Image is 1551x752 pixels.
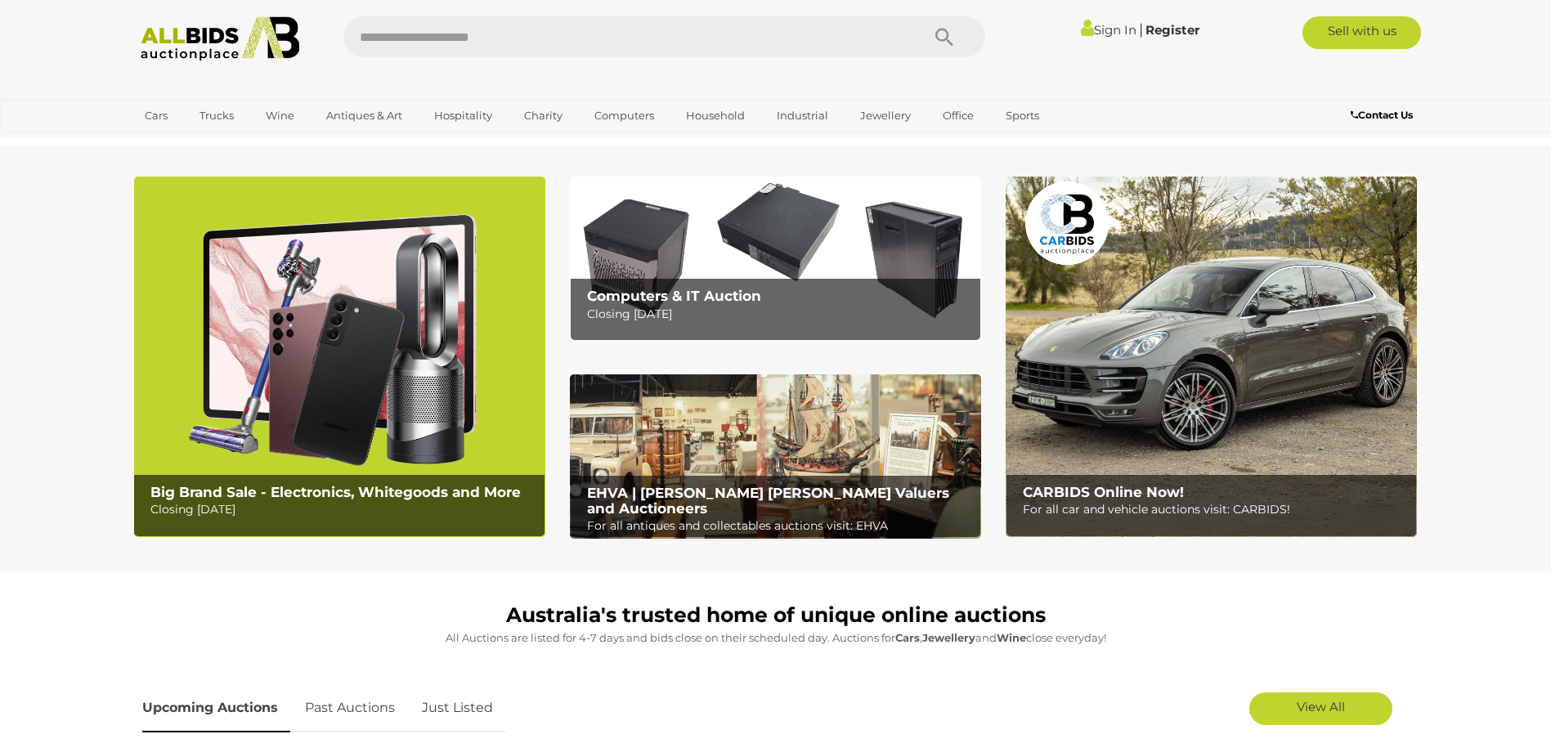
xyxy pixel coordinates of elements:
[587,516,972,536] p: For all antiques and collectables auctions visit: EHVA
[1023,499,1408,520] p: For all car and vehicle auctions visit: CARBIDS!
[997,631,1026,644] strong: Wine
[584,102,665,129] a: Computers
[134,177,545,537] img: Big Brand Sale - Electronics, Whitegoods and More
[570,374,981,539] img: EHVA | Evans Hastings Valuers and Auctioneers
[1145,22,1199,38] a: Register
[1139,20,1143,38] span: |
[150,499,536,520] p: Closing [DATE]
[922,631,975,644] strong: Jewellery
[134,102,178,129] a: Cars
[1081,22,1136,38] a: Sign In
[142,604,1410,627] h1: Australia's trusted home of unique online auctions
[766,102,839,129] a: Industrial
[895,631,920,644] strong: Cars
[587,304,972,325] p: Closing [DATE]
[587,288,761,304] b: Computers & IT Auction
[513,102,573,129] a: Charity
[134,177,545,537] a: Big Brand Sale - Electronics, Whitegoods and More Big Brand Sale - Electronics, Whitegoods and Mo...
[1302,16,1421,49] a: Sell with us
[932,102,984,129] a: Office
[587,485,949,517] b: EHVA | [PERSON_NAME] [PERSON_NAME] Valuers and Auctioneers
[995,102,1050,129] a: Sports
[150,484,521,500] b: Big Brand Sale - Electronics, Whitegoods and More
[570,177,981,341] a: Computers & IT Auction Computers & IT Auction Closing [DATE]
[316,102,413,129] a: Antiques & Art
[1006,177,1417,537] img: CARBIDS Online Now!
[424,102,503,129] a: Hospitality
[255,102,305,129] a: Wine
[903,16,985,57] button: Search
[132,16,309,61] img: Allbids.com.au
[134,129,271,156] a: [GEOGRAPHIC_DATA]
[142,684,290,732] a: Upcoming Auctions
[1351,106,1417,124] a: Contact Us
[1351,109,1413,121] b: Contact Us
[142,629,1410,647] p: All Auctions are listed for 4-7 days and bids close on their scheduled day. Auctions for , and cl...
[849,102,921,129] a: Jewellery
[1023,484,1184,500] b: CARBIDS Online Now!
[570,177,981,341] img: Computers & IT Auction
[1249,692,1392,725] a: View All
[1297,699,1345,714] span: View All
[189,102,244,129] a: Trucks
[570,374,981,539] a: EHVA | Evans Hastings Valuers and Auctioneers EHVA | [PERSON_NAME] [PERSON_NAME] Valuers and Auct...
[410,684,505,732] a: Just Listed
[1006,177,1417,537] a: CARBIDS Online Now! CARBIDS Online Now! For all car and vehicle auctions visit: CARBIDS!
[293,684,407,732] a: Past Auctions
[675,102,755,129] a: Household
